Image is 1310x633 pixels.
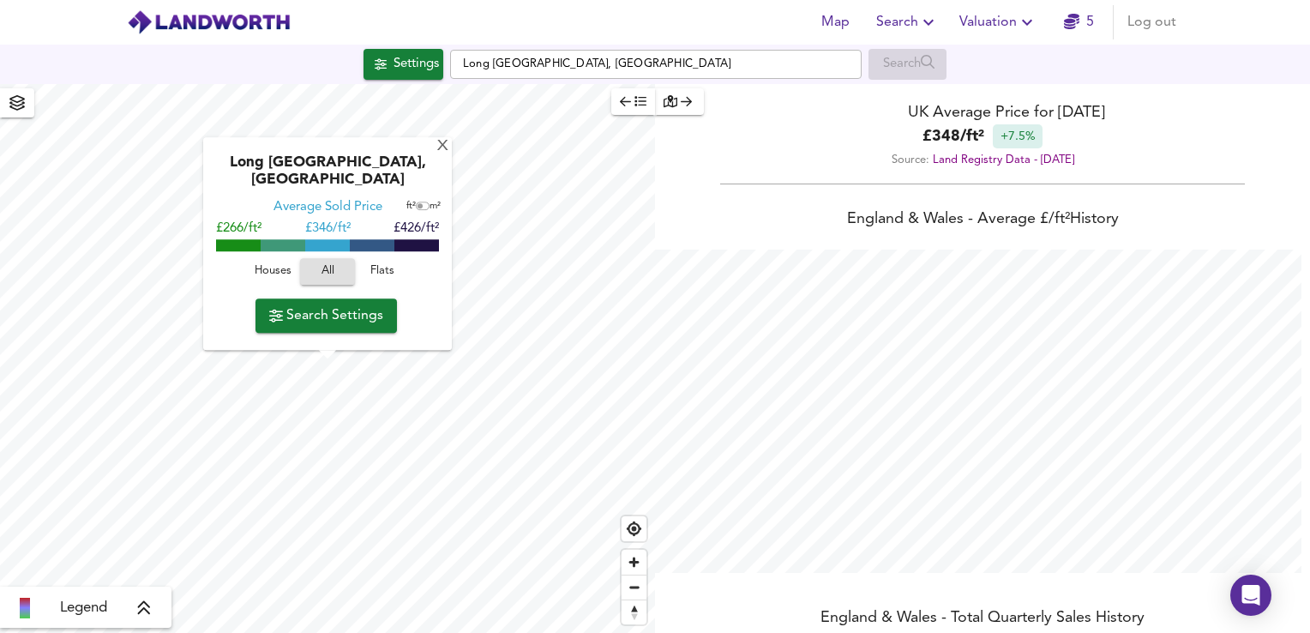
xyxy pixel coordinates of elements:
[300,259,355,286] button: All
[876,10,939,34] span: Search
[255,298,397,333] button: Search Settings
[394,223,439,236] span: £426/ft²
[305,223,351,236] span: £ 346/ft²
[269,304,383,328] span: Search Settings
[1121,5,1183,39] button: Log out
[622,516,646,541] button: Find my location
[622,600,646,624] button: Reset bearing to north
[622,600,646,624] span: Reset bearing to north
[655,208,1310,232] div: England & Wales - Average £/ ft² History
[1051,5,1106,39] button: 5
[922,125,984,148] b: £ 348 / ft²
[394,53,439,75] div: Settings
[60,598,107,618] span: Legend
[808,5,862,39] button: Map
[364,49,443,80] button: Settings
[1230,575,1271,616] div: Open Intercom Messenger
[655,148,1310,172] div: Source:
[406,202,416,212] span: ft²
[868,49,946,80] div: Enable a Source before running a Search
[1127,10,1176,34] span: Log out
[212,155,443,200] div: Long [GEOGRAPHIC_DATA], [GEOGRAPHIC_DATA]
[655,607,1310,631] div: England & Wales - Total Quarterly Sales History
[814,10,856,34] span: Map
[273,200,382,217] div: Average Sold Price
[364,49,443,80] div: Click to configure Search Settings
[436,139,450,155] div: X
[869,5,946,39] button: Search
[622,575,646,600] button: Zoom out
[127,9,291,35] img: logo
[216,223,261,236] span: £266/ft²
[245,259,300,286] button: Houses
[249,262,296,282] span: Houses
[355,259,410,286] button: Flats
[450,50,862,79] input: Enter a location...
[952,5,1044,39] button: Valuation
[933,154,1074,166] a: Land Registry Data - [DATE]
[655,101,1310,124] div: UK Average Price for [DATE]
[359,262,406,282] span: Flats
[309,262,346,282] span: All
[622,550,646,575] button: Zoom in
[1064,10,1094,34] a: 5
[959,10,1037,34] span: Valuation
[430,202,441,212] span: m²
[622,576,646,600] span: Zoom out
[993,124,1043,148] div: +7.5%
